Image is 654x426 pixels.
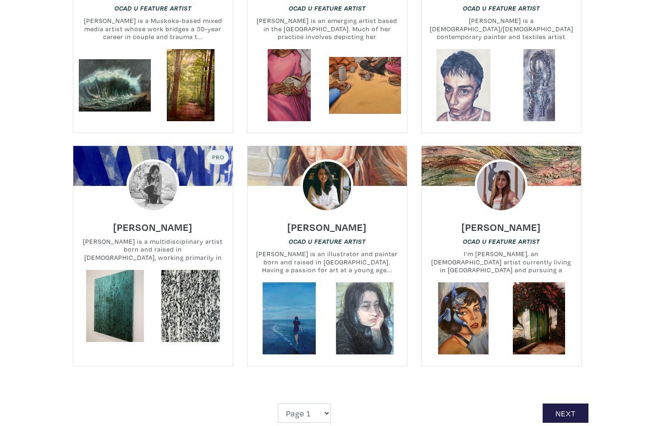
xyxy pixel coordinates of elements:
[422,17,581,41] small: [PERSON_NAME] is a [DEMOGRAPHIC_DATA]/[DEMOGRAPHIC_DATA] contemporary painter and textiles artist...
[126,159,180,213] img: phpThumb.php
[113,221,192,233] h6: [PERSON_NAME]
[115,5,192,12] em: OCAD U Feature Artist
[113,219,192,229] a: [PERSON_NAME]
[463,4,540,12] a: OCAD U Feature Artist
[211,153,225,161] span: Pro
[463,5,540,12] em: OCAD U Feature Artist
[543,404,588,423] a: Next
[462,219,541,229] a: [PERSON_NAME]
[422,250,581,274] small: I’m [PERSON_NAME], an [DEMOGRAPHIC_DATA] artist currently living in [GEOGRAPHIC_DATA] and pursuin...
[289,5,366,12] em: OCAD U Feature Artist
[115,4,192,12] a: OCAD U Feature Artist
[287,219,367,229] a: [PERSON_NAME]
[73,17,233,41] small: [PERSON_NAME] is a Muskoka-based mixed media artist whose work bridges a 30-year career in couple...
[462,221,541,233] h6: [PERSON_NAME]
[287,221,367,233] h6: [PERSON_NAME]
[301,159,354,213] img: phpThumb.php
[289,238,366,245] em: OCAD U Feature Artist
[463,237,540,246] a: OCAD U Feature Artist
[463,238,540,245] em: OCAD U Feature Artist
[289,237,366,246] a: OCAD U Feature Artist
[73,237,233,262] small: [PERSON_NAME] is a multidisciplinary artist born and raised in [DEMOGRAPHIC_DATA], working primar...
[247,250,407,274] small: [PERSON_NAME] is an illustrator and painter born and raised in [GEOGRAPHIC_DATA]. Having a passio...
[247,17,407,41] small: [PERSON_NAME] is an emerging artist based in the [GEOGRAPHIC_DATA]. Much of her practice involves...
[475,159,528,213] img: phpThumb.php
[289,4,366,12] a: OCAD U Feature Artist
